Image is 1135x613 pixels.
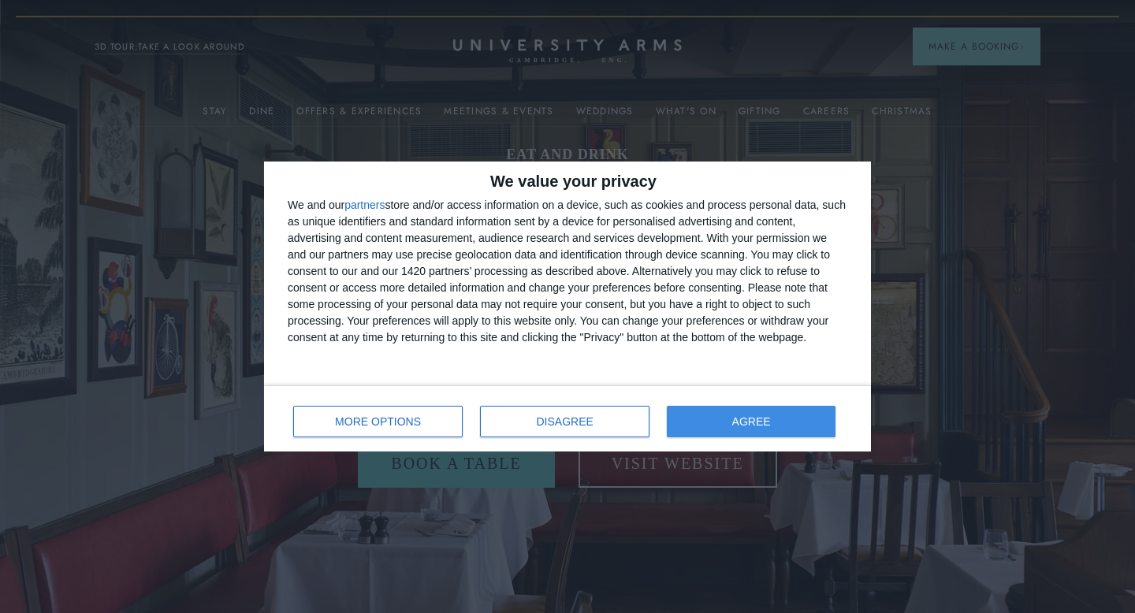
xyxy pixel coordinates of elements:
div: qc-cmp2-ui [264,162,871,451]
h2: We value your privacy [288,173,847,189]
span: AGREE [732,416,771,427]
span: MORE OPTIONS [335,416,421,427]
button: DISAGREE [480,406,649,437]
button: partners [344,199,385,210]
button: AGREE [667,406,835,437]
button: MORE OPTIONS [293,406,463,437]
div: We and our store and/or access information on a device, such as cookies and process personal data... [288,197,847,346]
span: DISAGREE [537,416,594,427]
